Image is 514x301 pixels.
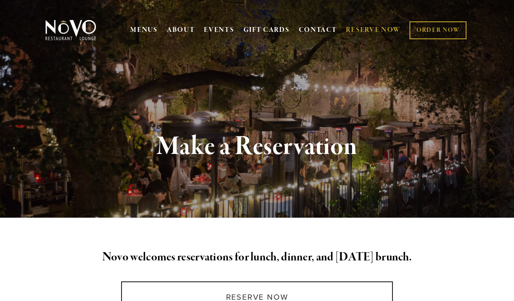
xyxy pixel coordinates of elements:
a: ABOUT [167,26,195,34]
a: ORDER NOW [409,21,467,39]
a: EVENTS [204,26,234,34]
strong: Make a Reservation [157,130,358,163]
a: MENUS [130,26,158,34]
a: GIFT CARDS [243,22,290,38]
a: RESERVE NOW [346,22,401,38]
h2: Novo welcomes reservations for lunch, dinner, and [DATE] brunch. [57,248,458,267]
img: Novo Restaurant &amp; Lounge [44,19,98,41]
a: CONTACT [299,22,337,38]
